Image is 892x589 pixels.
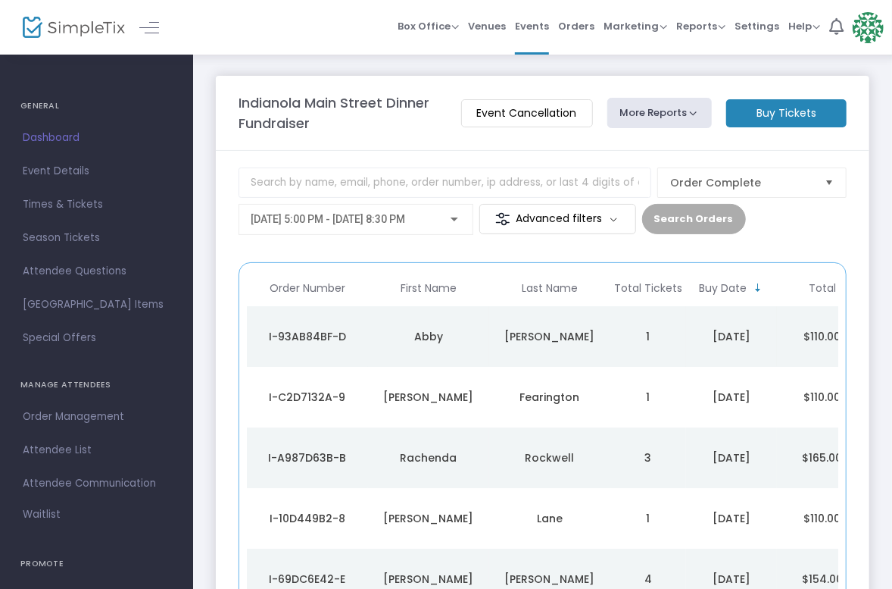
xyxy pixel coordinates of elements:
[777,367,868,428] td: $110.00
[398,19,459,33] span: Box Office
[23,507,61,522] span: Waitlist
[20,549,173,579] h4: PROMOTE
[670,175,812,190] span: Order Complete
[23,228,170,248] span: Season Tickets
[788,19,820,33] span: Help
[777,306,868,367] td: $110.00
[495,211,510,227] img: filter
[515,7,549,45] span: Events
[493,572,607,587] div: KENNEDY
[752,282,764,294] span: Sortable
[690,450,773,465] div: 8/12/2025
[777,428,868,488] td: $165.00
[372,390,485,405] div: Jessica
[461,99,593,127] m-button: Event Cancellation
[610,367,686,428] td: 1
[23,407,170,427] span: Order Management
[251,329,364,344] div: I-93AB84BF-D
[468,7,506,45] span: Venues
[493,511,607,526] div: Lane
[819,168,840,197] button: Select
[607,98,712,128] button: More Reports
[20,370,173,400] h4: MANAGE ATTENDEES
[690,572,773,587] div: 8/7/2025
[251,572,364,587] div: I-69DC6E42-E
[251,213,405,225] span: [DATE] 5:00 PM - [DATE] 8:30 PM
[23,328,170,348] span: Special Offers
[493,450,607,465] div: Rockwell
[734,7,779,45] span: Settings
[493,329,607,344] div: Kinsey
[23,161,170,181] span: Event Details
[251,511,364,526] div: I-10D449B2-8
[726,99,847,127] m-button: Buy Tickets
[20,91,173,121] h4: GENERAL
[558,7,594,45] span: Orders
[809,282,836,295] span: Total
[610,271,686,306] th: Total Tickets
[23,474,170,493] span: Attendee Communication
[372,511,485,526] div: Bob
[23,195,170,215] span: Times & Tickets
[23,262,170,281] span: Attendee Questions
[604,19,667,33] span: Marketing
[777,488,868,549] td: $110.00
[270,282,345,295] span: Order Number
[610,306,686,367] td: 1
[23,128,170,148] span: Dashboard
[239,168,651,198] input: Search by name, email, phone, order number, ip address, or last 4 digits of card
[23,440,170,460] span: Attendee List
[493,390,607,405] div: Fearington
[372,329,485,344] div: Abby
[690,390,773,405] div: 8/13/2025
[23,295,170,315] span: [GEOGRAPHIC_DATA] Items
[372,450,485,465] div: Rachenda
[610,488,686,549] td: 1
[690,329,773,344] div: 8/15/2025
[610,428,686,488] td: 3
[401,282,457,295] span: First Name
[239,92,446,133] m-panel-title: Indianola Main Street Dinner Fundraiser
[479,204,636,234] m-button: Advanced filters
[676,19,725,33] span: Reports
[372,572,485,587] div: KINDRA
[251,450,364,465] div: I-A987D63B-B
[690,511,773,526] div: 8/8/2025
[522,282,578,295] span: Last Name
[251,390,364,405] div: I-C2D7132A-9
[699,282,747,295] span: Buy Date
